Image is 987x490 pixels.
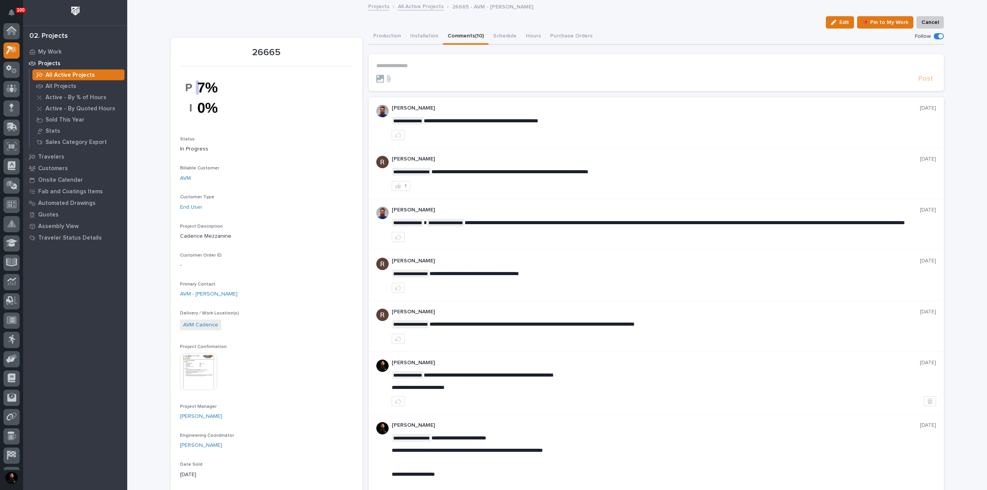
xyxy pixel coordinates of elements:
p: [DATE] [180,471,353,479]
img: Workspace Logo [68,4,83,18]
p: [PERSON_NAME] [392,207,920,213]
p: My Work [38,49,62,56]
p: [DATE] [920,207,936,213]
img: aXEharpqBnqktAdS_59ATMqLN2e7jVNy6syKbk11Vl8 [180,71,238,124]
a: AVM - [PERSON_NAME] [180,290,237,298]
a: All Active Projects [30,69,127,80]
a: AVM [180,174,191,182]
p: Traveler Status Details [38,235,102,242]
p: Sold This Year [45,117,84,123]
img: zmKUmRVDQjmBLfnAs97p [376,360,389,372]
a: Sales Category Export [30,137,127,147]
a: Quotes [23,209,127,220]
a: Projects [23,57,127,69]
span: Project Manager [180,404,217,409]
p: [DATE] [920,422,936,429]
p: Follow [915,33,931,40]
p: All Active Projects [45,72,95,79]
a: Onsite Calendar [23,174,127,186]
button: Production [369,29,406,45]
div: 1 [404,183,407,189]
p: [PERSON_NAME] [392,309,920,315]
button: like this post [392,396,405,406]
p: Cadence Mezzanine [180,232,353,240]
button: Post [915,74,936,83]
a: [PERSON_NAME] [180,412,222,421]
a: Active - By Quoted Hours [30,103,127,114]
a: End User [180,203,202,211]
p: [PERSON_NAME] [392,422,920,429]
img: AATXAJzQ1Gz112k1-eEngwrIHvmFm-wfF_dy1drktBUI=s96-c [376,156,389,168]
button: like this post [392,130,405,140]
p: - [180,261,353,269]
button: Hours [521,29,546,45]
a: Travelers [23,151,127,162]
a: Automated Drawings [23,197,127,209]
button: Notifications [3,5,20,21]
img: 6hTokn1ETDGPf9BPokIQ [376,207,389,219]
div: Notifications100 [10,9,20,22]
a: All Projects [30,81,127,91]
button: 1 [392,181,410,191]
p: Assembly View [38,223,79,230]
p: Fab and Coatings Items [38,188,103,195]
a: AVM Cadence [183,321,218,329]
span: Date Sold [180,462,202,467]
a: Traveler Status Details [23,232,127,243]
span: Status [180,137,195,142]
p: [DATE] [920,156,936,162]
button: Edit [826,16,854,29]
p: [PERSON_NAME] [392,258,920,264]
span: Customer Order ID [180,253,222,258]
button: like this post [392,232,405,242]
p: In Progress [180,145,353,153]
img: 6hTokn1ETDGPf9BPokIQ [376,105,389,117]
span: Project Description [180,224,223,229]
button: Schedule [488,29,521,45]
p: Automated Drawings [38,200,96,207]
p: Active - By % of Hours [45,94,106,101]
p: [PERSON_NAME] [392,360,920,366]
span: Delivery / Work Location(s) [180,311,239,316]
p: [DATE] [920,360,936,366]
button: Installation [406,29,443,45]
span: Cancel [921,18,939,27]
p: 26665 [180,47,353,58]
p: Travelers [38,154,64,161]
a: Active - By % of Hours [30,92,127,103]
p: [PERSON_NAME] [392,105,920,112]
p: [PERSON_NAME] [392,156,920,162]
button: Delete post [924,396,936,406]
span: Customer Type [180,195,214,199]
a: All Active Projects [398,2,444,10]
p: Active - By Quoted Hours [45,105,115,112]
p: Stats [45,128,60,135]
span: Post [918,74,933,83]
a: Assembly View [23,220,127,232]
button: Comments (10) [443,29,488,45]
p: Onsite Calendar [38,177,83,184]
span: 📌 Pin to My Work [862,18,908,27]
span: Billable Customer [180,166,219,171]
span: Engineering Coordinator [180,433,234,438]
p: [DATE] [920,105,936,112]
button: Purchase Orders [546,29,597,45]
button: 📌 Pin to My Work [857,16,913,29]
p: Sales Category Export [45,139,107,146]
span: Project Confirmation [180,345,227,349]
span: Edit [839,19,849,26]
p: [DATE] [920,309,936,315]
button: Cancel [916,16,944,29]
img: zmKUmRVDQjmBLfnAs97p [376,422,389,434]
a: Stats [30,125,127,136]
a: Sold This Year [30,114,127,125]
a: Projects [368,2,389,10]
img: AATXAJzQ1Gz112k1-eEngwrIHvmFm-wfF_dy1drktBUI=s96-c [376,258,389,270]
p: Quotes [38,211,59,218]
img: AATXAJzQ1Gz112k1-eEngwrIHvmFm-wfF_dy1drktBUI=s96-c [376,309,389,321]
button: like this post [392,283,405,293]
p: Customers [38,165,68,172]
p: [DATE] [920,258,936,264]
button: like this post [392,334,405,344]
p: 26665 - AVM - [PERSON_NAME] [452,2,533,10]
